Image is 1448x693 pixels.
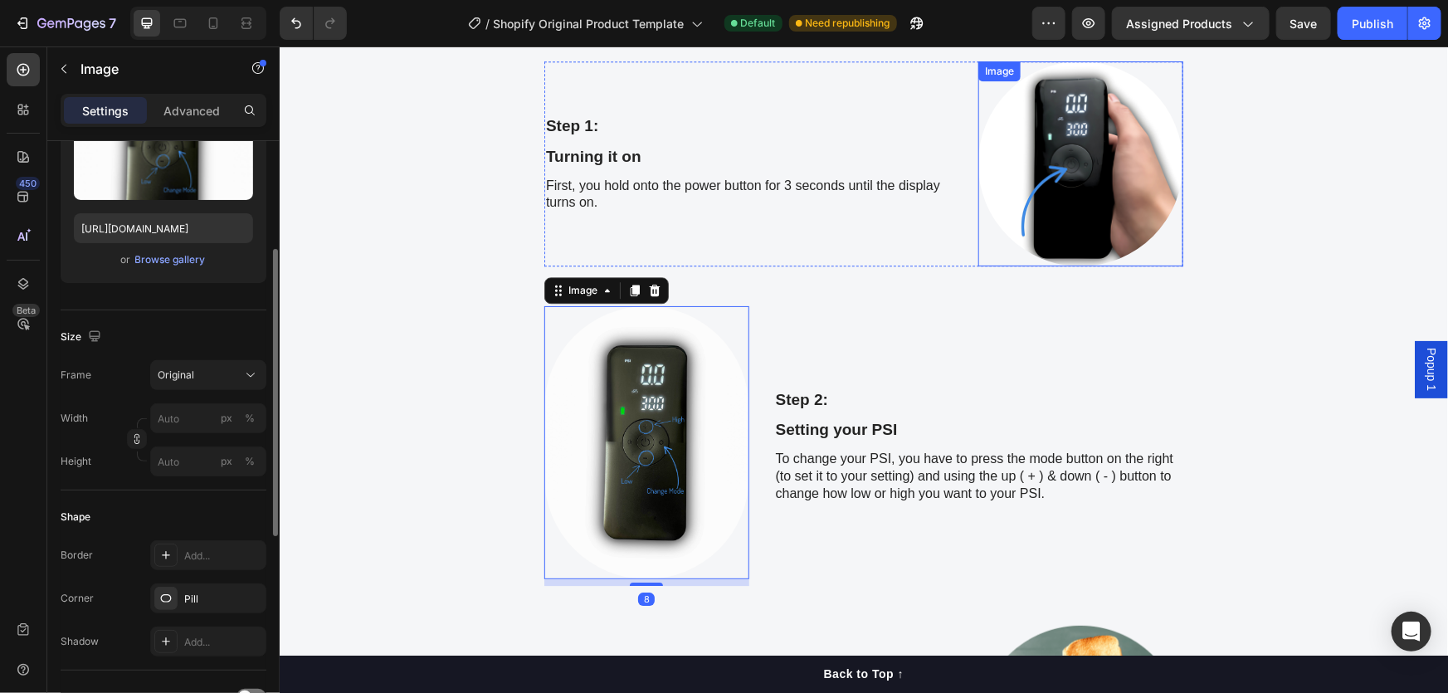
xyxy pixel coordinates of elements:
[61,634,99,649] div: Shadow
[741,16,776,31] span: Default
[245,454,255,469] div: %
[12,304,40,317] div: Beta
[285,237,321,251] div: Image
[61,548,93,563] div: Border
[184,635,262,650] div: Add...
[240,408,260,428] button: px
[358,546,375,559] div: 8
[1126,15,1232,32] span: Assigned Products
[266,131,672,166] p: First, you hold onto the power button for 3 seconds until the display turns on.
[134,251,207,268] button: Browse gallery
[74,213,253,243] input: https://example.com/image.jpg
[61,368,91,383] label: Frame
[221,411,232,426] div: px
[494,15,685,32] span: Shopify Original Product Template
[1276,7,1331,40] button: Save
[16,177,40,190] div: 450
[245,411,255,426] div: %
[61,510,90,525] div: Shape
[1338,7,1407,40] button: Publish
[544,619,624,637] div: Back to Top ↑
[806,16,890,31] span: Need republishing
[1112,7,1270,40] button: Assigned Products
[109,13,116,33] p: 7
[61,326,105,349] div: Size
[158,368,194,383] span: Original
[266,100,672,121] p: Turning it on
[61,454,91,469] label: Height
[163,102,220,120] p: Advanced
[280,46,1448,693] iframe: Design area
[82,102,129,120] p: Settings
[496,373,902,394] p: Setting your PSI
[184,549,262,564] div: Add...
[240,451,260,471] button: px
[265,260,470,533] img: gempages_572714885486478208-42fccc23-346b-4aa4-a8af-8f546f478e08.png
[74,95,253,200] img: preview-image
[486,15,490,32] span: /
[150,403,266,433] input: px%
[61,591,94,606] div: Corner
[121,250,131,270] span: or
[150,447,266,476] input: px%
[1290,17,1318,31] span: Save
[1392,612,1431,652] div: Open Intercom Messenger
[80,59,222,79] p: Image
[1352,15,1393,32] div: Publish
[702,17,738,32] div: Image
[184,592,262,607] div: Pill
[221,454,232,469] div: px
[217,451,236,471] button: %
[61,411,88,426] label: Width
[266,70,672,90] p: Step 1:
[1143,301,1160,344] span: Popup 1
[699,15,904,220] img: gempages_572714885486478208-a7f2900c-6793-446f-8ff0-766af77dae79.png
[496,344,902,364] p: Step 2:
[135,252,206,267] div: Browse gallery
[7,7,124,40] button: 7
[496,404,902,456] p: To change your PSI, you have to press the mode button on the right (to set it to your setting) an...
[217,408,236,428] button: %
[150,360,266,390] button: Original
[280,7,347,40] div: Undo/Redo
